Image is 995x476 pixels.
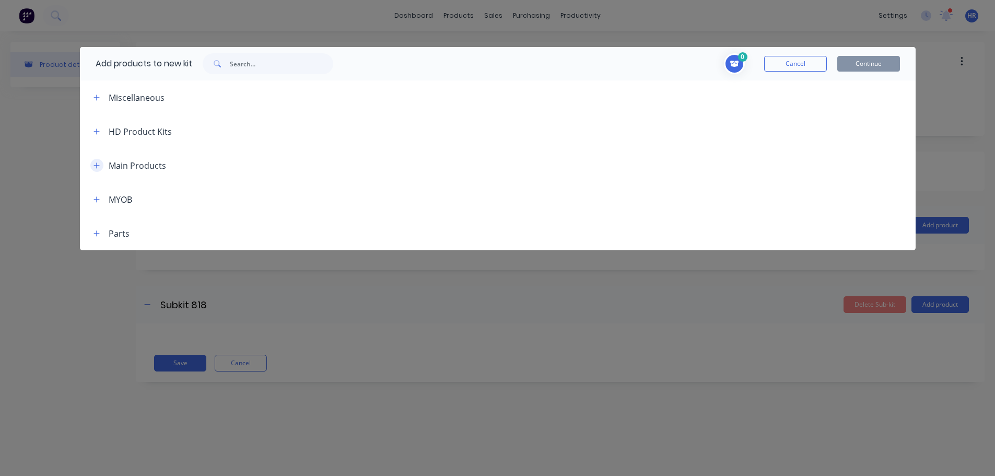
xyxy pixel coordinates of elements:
div: Main Products [109,159,166,172]
button: Continue [837,56,900,72]
div: MYOB [109,193,132,206]
button: Cancel [764,56,827,72]
span: 0 [738,52,747,62]
div: Parts [109,227,130,240]
div: HD Product Kits [109,125,172,138]
input: Search... [230,53,333,74]
div: Add products to new kit [80,47,192,80]
div: Miscellaneous [109,91,165,104]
